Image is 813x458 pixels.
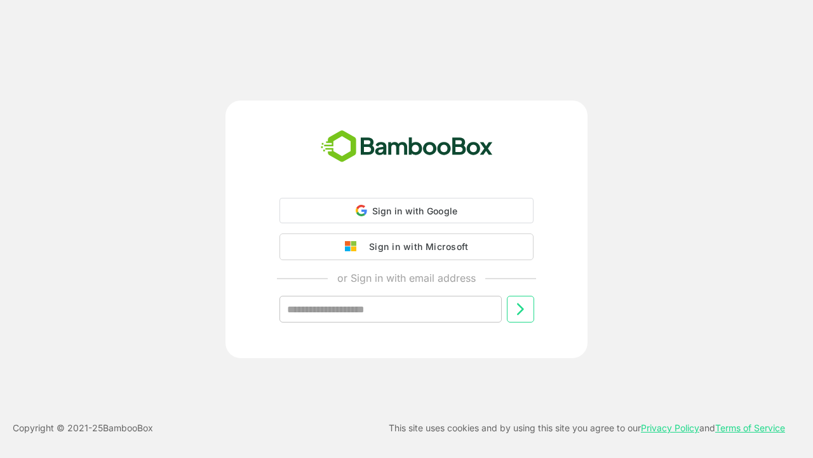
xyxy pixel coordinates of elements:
span: Sign in with Google [372,205,458,216]
a: Privacy Policy [641,422,699,433]
p: Copyright © 2021- 25 BambooBox [13,420,153,436]
button: Sign in with Microsoft [279,233,534,260]
p: This site uses cookies and by using this site you agree to our and [389,420,785,436]
img: google [345,241,363,253]
p: or Sign in with email address [337,270,476,286]
div: Sign in with Microsoft [363,239,468,255]
div: Sign in with Google [279,198,534,223]
img: bamboobox [314,126,500,168]
a: Terms of Service [715,422,785,433]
